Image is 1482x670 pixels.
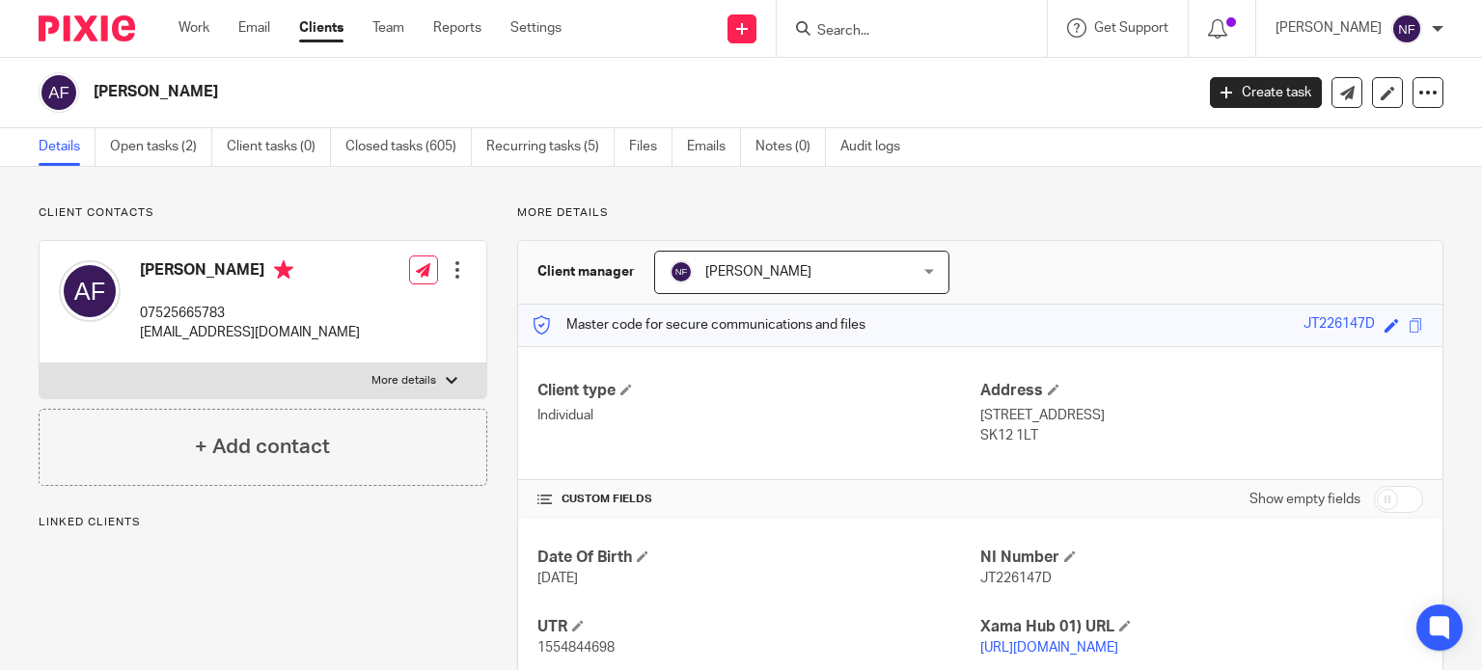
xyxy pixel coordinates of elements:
[687,128,741,166] a: Emails
[140,260,360,284] h4: [PERSON_NAME]
[980,381,1423,401] h4: Address
[980,572,1052,585] span: JT226147D
[537,572,578,585] span: [DATE]
[629,128,672,166] a: Files
[1276,18,1382,38] p: [PERSON_NAME]
[39,15,135,41] img: Pixie
[980,406,1423,425] p: [STREET_ADDRESS]
[517,205,1443,221] p: More details
[670,260,693,283] img: svg%3E
[980,426,1423,445] p: SK12 1LT
[110,128,212,166] a: Open tasks (2)
[533,315,865,335] p: Master code for secure communications and files
[1094,21,1168,35] span: Get Support
[371,373,436,389] p: More details
[140,304,360,323] p: 07525665783
[433,18,481,38] a: Reports
[1304,314,1375,336] div: JT226147D
[486,128,615,166] a: Recurring tasks (5)
[840,128,915,166] a: Audit logs
[1391,13,1422,44] img: svg%3E
[705,265,811,279] span: [PERSON_NAME]
[39,205,487,221] p: Client contacts
[345,128,472,166] a: Closed tasks (605)
[140,323,360,342] p: [EMAIL_ADDRESS][DOMAIN_NAME]
[1210,77,1322,108] a: Create task
[537,492,980,507] h4: CUSTOM FIELDS
[372,18,404,38] a: Team
[39,128,96,166] a: Details
[178,18,209,38] a: Work
[510,18,562,38] a: Settings
[299,18,343,38] a: Clients
[274,260,293,280] i: Primary
[980,641,1118,655] a: [URL][DOMAIN_NAME]
[537,641,615,655] span: 1554844698
[537,617,980,637] h4: UTR
[59,260,121,322] img: svg%3E
[755,128,826,166] a: Notes (0)
[238,18,270,38] a: Email
[537,262,635,281] h3: Client manager
[537,548,980,568] h4: Date Of Birth
[39,72,79,113] img: svg%3E
[39,515,487,530] p: Linked clients
[94,82,964,102] h2: [PERSON_NAME]
[537,406,980,425] p: Individual
[980,617,1423,637] h4: Xama Hub 01) URL
[537,381,980,401] h4: Client type
[195,432,330,462] h4: + Add contact
[1249,490,1360,509] label: Show empty fields
[227,128,331,166] a: Client tasks (0)
[815,23,989,40] input: Search
[980,548,1423,568] h4: NI Number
